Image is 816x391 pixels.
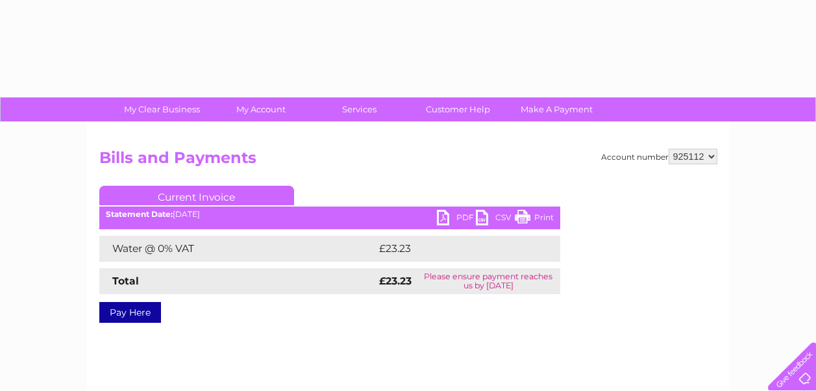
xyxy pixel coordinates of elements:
[476,210,515,229] a: CSV
[99,210,560,219] div: [DATE]
[99,236,376,262] td: Water @ 0% VAT
[112,275,139,287] strong: Total
[106,209,173,219] b: Statement Date:
[515,210,554,229] a: Print
[404,97,512,121] a: Customer Help
[601,149,717,164] div: Account number
[99,186,294,205] a: Current Invoice
[306,97,413,121] a: Services
[99,149,717,173] h2: Bills and Payments
[417,268,560,294] td: Please ensure payment reaches us by [DATE]
[437,210,476,229] a: PDF
[376,236,534,262] td: £23.23
[99,302,161,323] a: Pay Here
[503,97,610,121] a: Make A Payment
[207,97,314,121] a: My Account
[379,275,412,287] strong: £23.23
[108,97,216,121] a: My Clear Business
